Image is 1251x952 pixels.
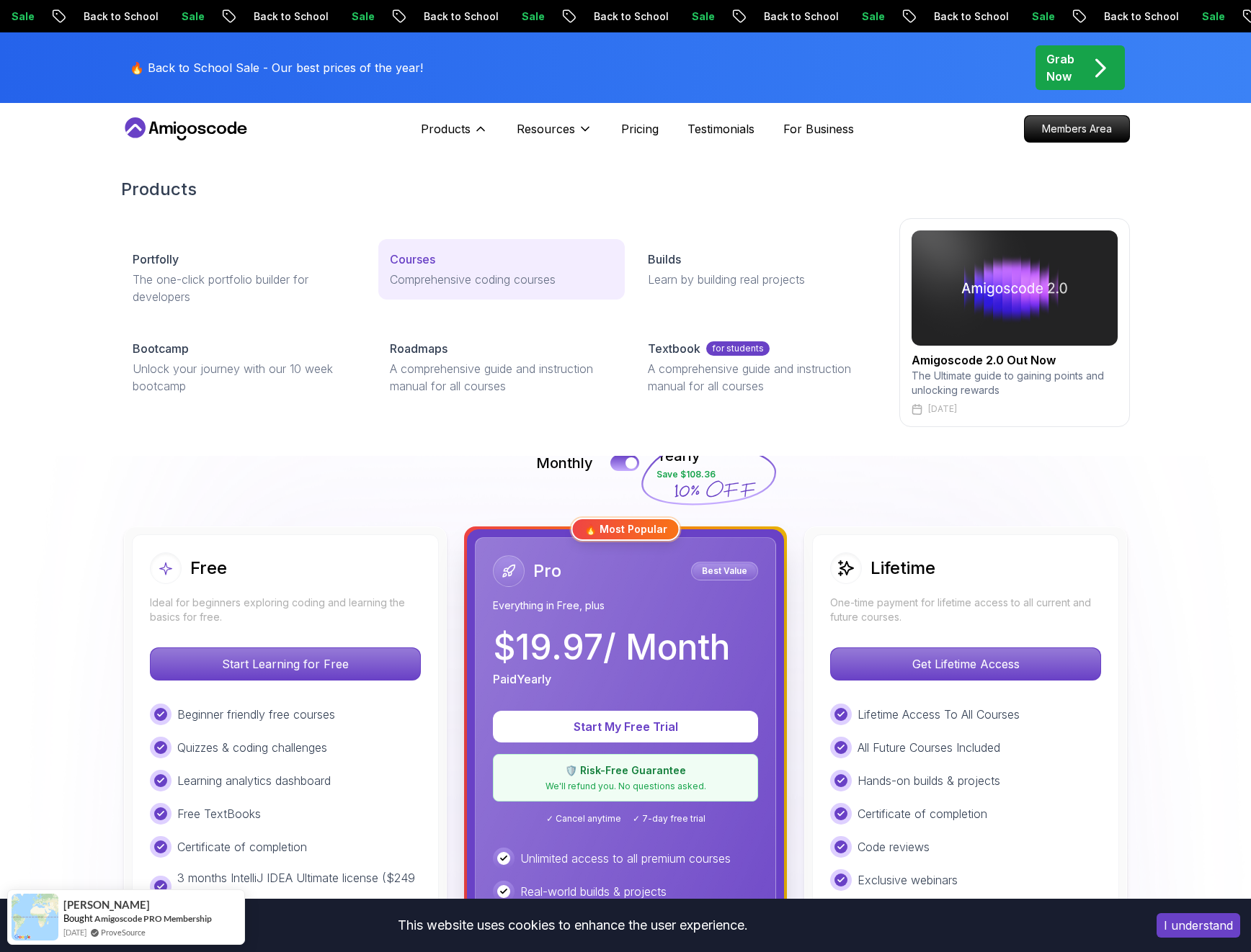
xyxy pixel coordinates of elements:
[409,9,507,24] p: Back to School
[517,120,575,138] p: Resources
[706,341,770,356] p: for students
[648,271,871,288] p: Learn by building real projects
[337,9,383,24] p: Sale
[502,781,749,792] p: We'll refund you. No questions asked.
[1188,9,1234,24] p: Sale
[150,647,421,681] button: Start Learning for Free
[133,251,179,268] p: Portfolly
[749,9,847,24] p: Back to School
[636,328,882,406] a: Textbookfor studentsA comprehensive guide and instruction manual for all courses
[502,763,749,778] p: 🛡️ Risk-Free Guarantee
[858,871,958,889] p: Exclusive webinars
[648,340,700,357] p: Textbook
[378,328,624,406] a: RoadmapsA comprehensive guide and instruction manual for all courses
[390,360,613,395] p: A comprehensive guide and instruction manual for all courses
[421,120,471,138] p: Products
[783,120,854,138] a: For Business
[390,340,448,357] p: Roadmaps
[121,239,367,317] a: PortfollyThe one-click portfolio builder for developers
[858,772,1000,789] p: Hands-on builds & projects
[677,9,724,24] p: Sale
[1018,9,1064,24] p: Sale
[920,9,1018,24] p: Back to School
[63,899,150,911] span: [PERSON_NAME]
[177,739,327,756] p: Quizzes & coding challenges
[831,648,1100,680] p: Get Lifetime Access
[520,850,731,867] p: Unlimited access to all premium courses
[133,271,355,305] p: The one-click portfolio builder for developers
[517,120,592,149] button: Resources
[621,120,659,138] a: Pricing
[830,596,1101,624] p: One-time payment for lifetime access to all current and future courses.
[830,657,1101,671] a: Get Lifetime Access
[1024,115,1130,143] a: Members Area
[151,648,420,680] p: Start Learning for Free
[533,560,561,583] h2: Pro
[858,739,1000,756] p: All Future Courses Included
[928,403,957,415] p: [DATE]
[912,369,1118,398] p: The Ultimate guide to gaining points and unlocking rewards
[150,596,421,624] p: Ideal for beginners exploring coding and learning the basics for free.
[121,328,367,406] a: BootcampUnlock your journey with our 10 week bootcamp
[177,838,307,856] p: Certificate of completion
[167,9,213,24] p: Sale
[493,630,730,665] p: $ 19.97 / Month
[648,251,681,268] p: Builds
[633,813,705,825] span: ✓ 7-day free trial
[493,598,758,613] p: Everything in Free, plus
[687,120,754,138] a: Testimonials
[858,706,1020,723] p: Lifetime Access To All Courses
[101,926,146,938] a: ProveSource
[69,9,167,24] p: Back to School
[546,813,621,825] span: ✓ Cancel anytime
[871,557,935,580] h2: Lifetime
[493,719,758,734] a: Start My Free Trial
[150,657,421,671] a: Start Learning for Free
[579,9,677,24] p: Back to School
[12,894,58,940] img: provesource social proof notification image
[858,805,987,822] p: Certificate of completion
[912,230,1118,346] img: amigoscode 2.0
[912,351,1118,369] h2: Amigoscode 2.0 Out Now
[1025,116,1129,142] p: Members Area
[177,805,261,822] p: Free TextBooks
[693,564,756,578] p: Best Value
[536,453,593,473] p: Monthly
[133,360,355,395] p: Unlock your journey with our 10 week bootcamp
[390,271,613,288] p: Comprehensive coding courses
[830,647,1101,681] button: Get Lifetime Access
[63,912,93,924] span: Bought
[1046,50,1074,85] p: Grab Now
[507,9,553,24] p: Sale
[11,910,1135,941] div: This website uses cookies to enhance the user experience.
[421,120,488,149] button: Products
[63,926,86,938] span: [DATE]
[1090,9,1188,24] p: Back to School
[239,9,337,24] p: Back to School
[648,360,871,395] p: A comprehensive guide and instruction manual for all courses
[1157,913,1240,938] button: Accept cookies
[493,711,758,742] button: Start My Free Trial
[177,706,335,723] p: Beginner friendly free courses
[378,239,624,300] a: CoursesComprehensive coding courses
[510,718,741,735] p: Start My Free Trial
[858,838,930,856] p: Code reviews
[899,218,1130,427] a: amigoscode 2.0Amigoscode 2.0 Out NowThe Ultimate guide to gaining points and unlocking rewards[DATE]
[636,239,882,300] a: BuildsLearn by building real projects
[130,59,423,76] p: 🔥 Back to School Sale - Our best prices of the year!
[847,9,894,24] p: Sale
[133,340,189,357] p: Bootcamp
[177,869,421,904] p: 3 months IntelliJ IDEA Ultimate license ($249 value)
[390,251,435,268] p: Courses
[190,557,227,580] h2: Free
[94,913,212,924] a: Amigoscode PRO Membership
[520,883,667,900] p: Real-world builds & projects
[121,178,1130,201] h2: Products
[493,670,551,688] p: Paid Yearly
[177,772,331,789] p: Learning analytics dashboard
